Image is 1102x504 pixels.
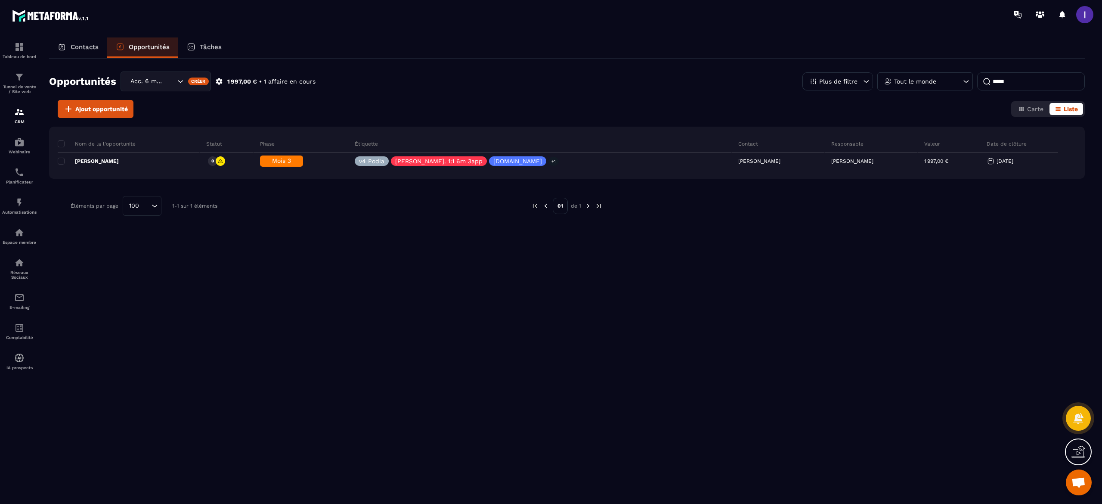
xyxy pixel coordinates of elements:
p: +1 [548,157,559,166]
p: Statut [206,140,222,147]
img: automations [14,197,25,208]
span: Carte [1027,106,1043,112]
img: automations [14,137,25,147]
input: Search for option [142,201,149,211]
a: schedulerschedulerPlanificateur [2,161,37,191]
p: Planificateur [2,180,37,184]
p: Réseaux Sociaux [2,270,37,280]
p: IA prospects [2,365,37,370]
a: formationformationCRM [2,100,37,131]
a: accountantaccountantComptabilité [2,316,37,346]
p: Responsable [831,140,864,147]
p: Tunnel de vente / Site web [2,84,37,94]
img: scheduler [14,167,25,177]
p: Nom de la l'opportunité [58,140,136,147]
p: Date de clôture [987,140,1027,147]
span: 100 [126,201,142,211]
p: Étiquette [355,140,378,147]
p: Valeur [924,140,940,147]
a: formationformationTableau de bord [2,35,37,65]
a: formationformationTunnel de vente / Site web [2,65,37,100]
a: automationsautomationsWebinaire [2,131,37,161]
p: 1 affaire en cours [264,78,316,86]
div: Search for option [121,72,211,91]
button: Ajout opportunité [58,100,133,118]
img: formation [14,107,25,117]
img: email [14,292,25,303]
p: Contact [738,140,758,147]
p: 0 [211,158,214,164]
a: automationsautomationsEspace membre [2,221,37,251]
p: Phase [260,140,275,147]
p: Plus de filtre [819,78,857,84]
p: Contacts [71,43,99,51]
p: [DOMAIN_NAME] [493,158,542,164]
div: Search for option [123,196,161,216]
button: Carte [1013,103,1049,115]
p: Éléments par page [71,203,118,209]
img: automations [14,227,25,238]
p: [PERSON_NAME] [831,158,873,164]
img: prev [531,202,539,210]
a: emailemailE-mailing [2,286,37,316]
div: Créer [188,78,209,85]
img: next [584,202,592,210]
p: Automatisations [2,210,37,215]
p: E-mailing [2,305,37,310]
span: Ajout opportunité [75,105,128,113]
img: social-network [14,258,25,268]
img: formation [14,72,25,82]
p: 01 [553,198,568,214]
p: v4 Podia [359,158,384,164]
h2: Opportunités [49,73,116,90]
a: Contacts [49,37,107,58]
span: Acc. 6 mois - 3 appels [128,77,167,86]
button: Liste [1049,103,1083,115]
span: Mois 3 [272,157,291,164]
img: logo [12,8,90,23]
p: [DATE] [997,158,1013,164]
p: Comptabilité [2,335,37,340]
p: CRM [2,119,37,124]
img: next [595,202,603,210]
p: Tâches [200,43,222,51]
a: automationsautomationsAutomatisations [2,191,37,221]
input: Search for option [167,77,175,86]
p: Webinaire [2,149,37,154]
p: [PERSON_NAME]. 1:1 6m 3app [395,158,483,164]
p: de 1 [571,202,581,209]
p: Tout le monde [894,78,936,84]
span: Liste [1064,106,1078,112]
p: • [259,78,262,86]
img: accountant [14,323,25,333]
p: Opportunités [129,43,170,51]
p: 1 997,00 € [924,158,948,164]
a: social-networksocial-networkRéseaux Sociaux [2,251,37,286]
p: 1 997,00 € [227,78,257,86]
img: prev [542,202,550,210]
p: Tableau de bord [2,54,37,59]
p: [PERSON_NAME] [58,158,119,165]
img: formation [14,42,25,52]
a: Tâches [178,37,230,58]
a: Ouvrir le chat [1066,470,1092,495]
img: automations [14,353,25,363]
p: Espace membre [2,240,37,245]
p: 1-1 sur 1 éléments [172,203,217,209]
a: Opportunités [107,37,178,58]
